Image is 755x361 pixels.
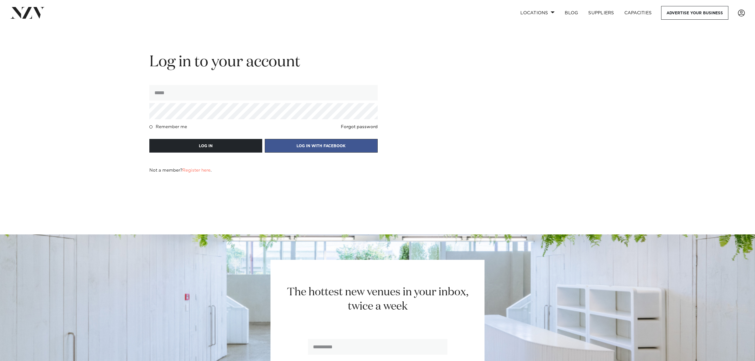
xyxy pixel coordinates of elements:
a: SUPPLIERS [583,6,619,20]
h4: Remember me [156,124,187,129]
button: LOG IN WITH FACEBOOK [265,139,378,153]
a: Advertise your business [661,6,728,20]
h2: The hottest new venues in your inbox, twice a week [279,285,476,314]
a: Capacities [619,6,657,20]
h4: Not a member? . [149,168,212,173]
a: LOG IN WITH FACEBOOK [265,143,378,148]
h2: Log in to your account [149,52,378,72]
button: LOG IN [149,139,262,153]
img: nzv-logo.png [10,7,45,18]
a: Forgot password [341,124,378,129]
a: Register here [182,168,211,173]
a: BLOG [560,6,583,20]
a: Locations [515,6,560,20]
